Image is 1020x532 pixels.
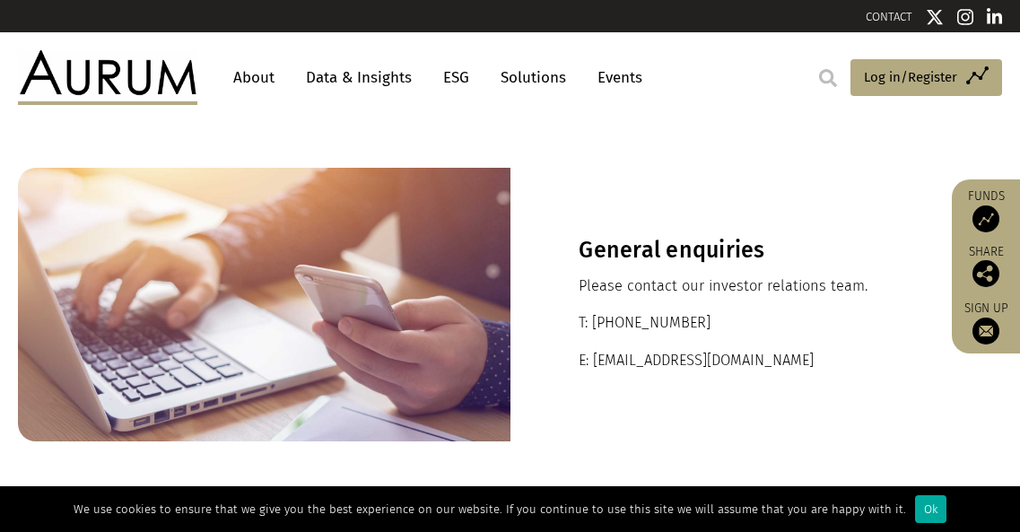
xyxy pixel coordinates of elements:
p: Please contact our investor relations team. [579,275,933,298]
a: Solutions [492,61,575,94]
img: Access Funds [972,205,999,232]
img: Instagram icon [957,8,973,26]
img: Share this post [972,260,999,287]
div: Ok [915,495,946,523]
a: Sign up [961,301,1011,344]
p: T: [PHONE_NUMBER] [579,311,933,335]
img: Twitter icon [926,8,944,26]
p: E: [EMAIL_ADDRESS][DOMAIN_NAME] [579,349,933,372]
img: Sign up to our newsletter [972,318,999,344]
img: Aurum [18,50,197,104]
img: search.svg [819,69,837,87]
a: Log in/Register [850,59,1002,97]
span: Log in/Register [864,66,957,88]
div: Share [961,246,1011,287]
a: CONTACT [866,10,912,23]
a: Data & Insights [297,61,421,94]
a: Funds [961,188,1011,232]
h3: General enquiries [579,237,933,264]
a: About [224,61,283,94]
img: Linkedin icon [987,8,1003,26]
a: Events [588,61,642,94]
a: ESG [434,61,478,94]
